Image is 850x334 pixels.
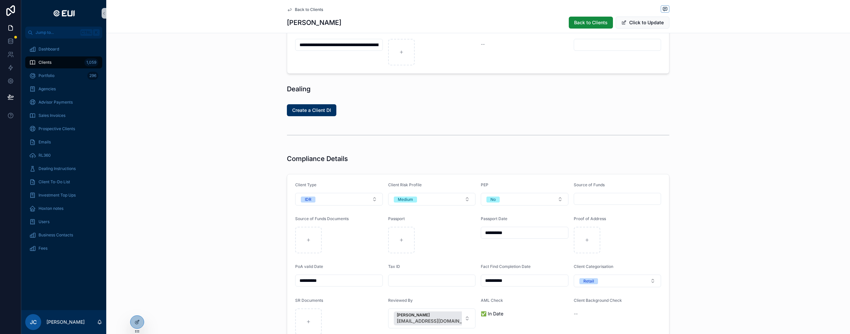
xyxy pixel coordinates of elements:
[39,139,51,145] span: Emails
[394,311,487,325] button: Unselect 1
[39,246,47,251] span: Fees
[481,264,531,269] span: Fact Find Completion Date
[80,29,92,36] span: Ctrl
[25,203,102,214] a: Hoxton notes
[397,318,477,324] span: [EMAIL_ADDRESS][DOMAIN_NAME]
[25,216,102,228] a: Users
[295,216,349,221] span: Source of Funds Documents
[25,176,102,188] a: Client To-Do List
[397,312,477,318] span: [PERSON_NAME]
[295,193,383,206] button: Select Button
[295,7,323,12] span: Back to Clients
[481,41,485,47] span: --
[25,43,102,55] a: Dashboard
[39,153,51,158] span: RL360
[569,17,613,29] button: Back to Clients
[51,8,77,19] img: App logo
[388,182,422,187] span: Client Risk Profile
[481,216,507,221] span: Passport Date
[305,197,311,203] div: IDR
[292,107,331,114] span: Create a Client DI
[574,182,605,187] span: Source of Funds
[574,298,622,303] span: Client Background Check
[39,166,76,171] span: Dealing Instructions
[21,39,106,263] div: scrollable content
[574,264,613,269] span: Client Categorisation
[84,58,98,66] div: 1,059
[287,18,341,27] h1: [PERSON_NAME]
[25,70,102,82] a: Portfolio296
[25,229,102,241] a: Business Contacts
[287,154,348,163] h1: Compliance Details
[36,30,78,35] span: Jump to...
[39,100,73,105] span: Advisor Payments
[481,310,568,317] span: ✅ In Date
[398,197,413,203] div: Medium
[574,310,578,317] span: --
[287,7,323,12] a: Back to Clients
[25,242,102,254] a: Fees
[574,19,608,26] span: Back to Clients
[295,182,316,187] span: Client Type
[481,182,488,187] span: PEP
[46,319,85,325] p: [PERSON_NAME]
[481,193,568,206] button: Select Button
[295,298,323,303] span: SR Documents
[39,232,73,238] span: Business Contacts
[39,179,70,185] span: Client To-Do List
[583,278,594,284] div: Retail
[25,96,102,108] a: Advisor Payments
[25,189,102,201] a: Investment Top Ups
[25,136,102,148] a: Emails
[25,27,102,39] button: Jump to...CtrlK
[287,104,336,116] button: Create a Client DI
[39,86,56,92] span: Agencies
[25,149,102,161] a: RL360
[25,56,102,68] a: Clients1,059
[388,298,413,303] span: Reviewed By
[25,123,102,135] a: Prospective Clients
[574,275,661,287] button: Select Button
[490,197,496,203] div: No
[616,17,669,29] button: Click to Update
[39,126,75,131] span: Prospective Clients
[94,30,99,35] span: K
[87,72,98,80] div: 296
[30,318,37,326] span: JC
[388,216,405,221] span: Passport
[388,193,476,206] button: Select Button
[574,216,606,221] span: Proof of Address
[39,73,54,78] span: Portfolio
[39,193,76,198] span: Investment Top Ups
[39,113,65,118] span: Sales Invoices
[295,264,323,269] span: PoA valid Date
[39,60,51,65] span: Clients
[481,298,503,303] span: AML Check
[388,308,476,328] button: Select Button
[287,84,310,94] h1: Dealing
[25,83,102,95] a: Agencies
[388,264,400,269] span: Tax ID
[39,206,63,211] span: Hoxton notes
[25,163,102,175] a: Dealing Instructions
[39,219,49,224] span: Users
[25,110,102,122] a: Sales Invoices
[39,46,59,52] span: Dashboard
